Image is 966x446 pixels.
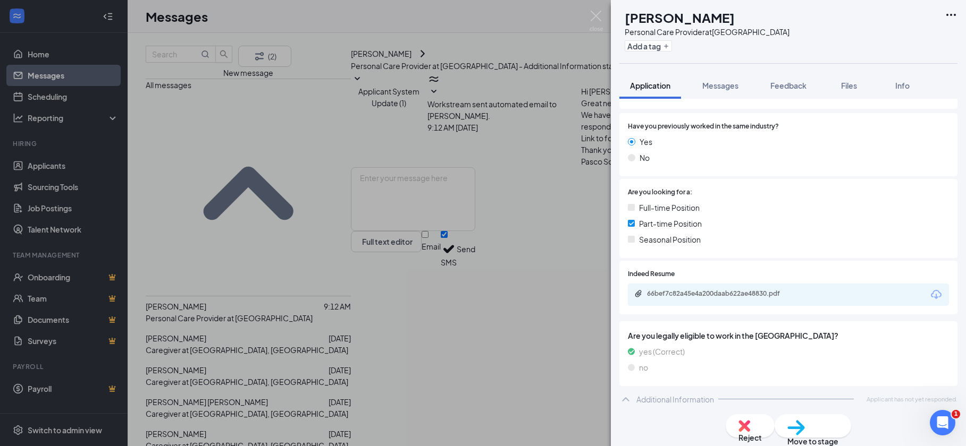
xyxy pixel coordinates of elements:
h1: [PERSON_NAME] [625,8,735,27]
svg: ChevronUp [619,393,632,406]
svg: Paperclip [634,289,643,298]
span: yes (Correct) [639,346,685,357]
span: Feedback [770,81,807,90]
span: Indeed Resume [628,269,675,279]
span: Part-time Position [639,218,702,229]
span: 1 [952,410,960,418]
span: Yes [640,136,652,148]
div: 66bef7c82a45e4a200daab622ae48830.pdf [647,289,796,298]
span: Files [841,81,857,90]
span: Are you looking for a: [628,187,692,198]
span: Messages [702,81,738,90]
svg: Download [930,288,943,301]
div: Personal Care Provider at [GEOGRAPHIC_DATA] [625,27,789,37]
button: PlusAdd a tag [625,40,672,52]
span: Have you previously worked in the same industry? [628,122,779,132]
a: Paperclip66bef7c82a45e4a200daab622ae48830.pdf [634,289,807,299]
span: Seasonal Position [639,234,701,245]
svg: Ellipses [945,8,957,21]
span: Full-time Position [639,202,700,213]
span: Application [630,81,670,90]
span: No [640,152,650,164]
span: no [639,362,648,373]
div: Additional Information [636,394,714,405]
span: Are you legally eligible to work in the [GEOGRAPHIC_DATA]? [628,330,949,341]
iframe: Intercom live chat [930,410,955,435]
svg: Plus [663,43,669,49]
span: Applicant has not yet responded. [867,394,957,404]
span: Reject [738,432,762,443]
span: Info [895,81,910,90]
